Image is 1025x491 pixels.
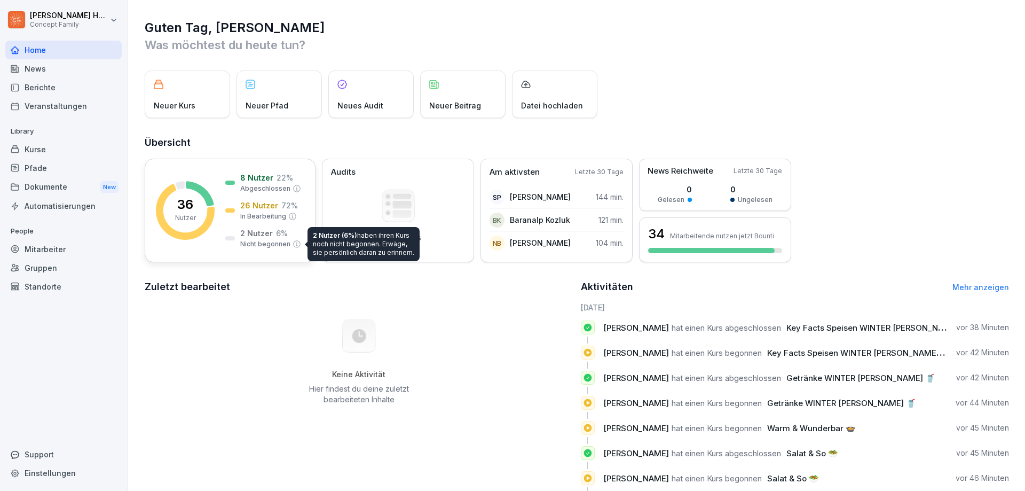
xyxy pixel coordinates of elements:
a: Berichte [5,78,122,97]
h2: Aktivitäten [581,279,633,294]
span: hat einen Kurs begonnen [672,348,762,358]
a: Pfade [5,159,122,177]
p: Neuer Beitrag [429,100,481,111]
span: hat einen Kurs begonnen [672,398,762,408]
p: Neues Audit [337,100,383,111]
span: hat einen Kurs begonnen [672,473,762,484]
span: Warm & Wunderbar 🍲 [767,423,856,433]
span: Key Facts Speisen WINTER [PERSON_NAME] 🥗 [786,323,971,333]
h2: Zuletzt bearbeitet [145,279,573,294]
p: Audits [331,166,356,178]
a: Standorte [5,277,122,296]
span: Getränke WINTER [PERSON_NAME] 🥤 [767,398,916,408]
p: Mitarbeitende nutzen jetzt Bounti [670,232,774,240]
a: Home [5,41,122,59]
a: Veranstaltungen [5,97,122,115]
p: Baranalp Kozluk [510,214,570,225]
div: Support [5,445,122,464]
p: Ungelesen [738,195,772,205]
p: Gelesen [658,195,684,205]
span: Getränke WINTER [PERSON_NAME] 🥤 [786,373,935,383]
div: haben ihren Kurs noch nicht begonnen. Erwäge, sie persönlich daran zu erinnern. [307,227,420,261]
p: 8 Nutzer [240,172,273,183]
a: DokumenteNew [5,177,122,197]
a: Einstellungen [5,464,122,482]
h5: Keine Aktivität [305,370,413,379]
p: Was möchtest du heute tun? [145,36,1009,53]
a: News [5,59,122,78]
span: hat einen Kurs abgeschlossen [672,323,781,333]
p: Abgeschlossen [240,184,290,193]
h6: [DATE] [581,302,1010,313]
p: 144 min. [596,191,624,202]
p: Library [5,123,122,140]
p: [PERSON_NAME] Huttarsch [30,11,108,20]
h2: Übersicht [145,135,1009,150]
p: Neuer Kurs [154,100,195,111]
p: Am aktivsten [490,166,540,178]
span: hat einen Kurs abgeschlossen [672,448,781,458]
span: [PERSON_NAME] [603,373,669,383]
p: vor 45 Minuten [956,448,1009,458]
a: Kurse [5,140,122,159]
p: Datei hochladen [521,100,583,111]
span: [PERSON_NAME] [603,398,669,408]
span: Salat & So 🥗 [767,473,819,484]
p: People [5,223,122,240]
p: [PERSON_NAME] [510,237,571,248]
p: vor 38 Minuten [956,322,1009,333]
p: 104 min. [596,237,624,248]
div: New [100,181,119,193]
p: Concept Family [30,21,108,28]
span: [PERSON_NAME] [603,448,669,458]
p: 0 [658,184,692,195]
span: [PERSON_NAME] [603,423,669,433]
a: Mehr anzeigen [952,283,1009,292]
div: Dokumente [5,177,122,197]
div: SP [490,190,504,205]
span: Salat & So 🥗 [786,448,838,458]
p: 2 Nutzer [240,228,273,239]
span: [PERSON_NAME] [603,348,669,358]
span: hat einen Kurs abgeschlossen [672,373,781,383]
p: Nicht begonnen [240,239,290,249]
p: News Reichweite [648,165,713,177]
p: vor 42 Minuten [956,347,1009,358]
p: Nutzer [175,213,196,223]
a: Gruppen [5,259,122,277]
div: BK [490,213,504,228]
a: Mitarbeiter [5,240,122,259]
div: NB [490,236,504,251]
p: Neuer Pfad [246,100,288,111]
p: vor 45 Minuten [956,423,1009,433]
p: vor 46 Minuten [956,473,1009,484]
p: 6 % [276,228,288,239]
h1: Guten Tag, [PERSON_NAME] [145,19,1009,36]
p: [PERSON_NAME] [510,191,571,202]
a: Automatisierungen [5,197,122,215]
p: In Bearbeitung [240,212,286,221]
p: 72 % [281,200,298,211]
p: vor 42 Minuten [956,372,1009,383]
p: 36 [177,198,193,211]
span: [PERSON_NAME] [603,323,669,333]
span: Key Facts Speisen WINTER [PERSON_NAME] 🥗 [767,348,951,358]
p: Letzte 30 Tage [575,167,624,177]
p: vor 44 Minuten [956,398,1009,408]
span: 2 Nutzer (6%) [313,231,357,239]
h3: 34 [648,225,665,243]
p: Hier findest du deine zuletzt bearbeiteten Inhalte [305,384,413,405]
p: 0 [730,184,772,195]
span: hat einen Kurs begonnen [672,423,762,433]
